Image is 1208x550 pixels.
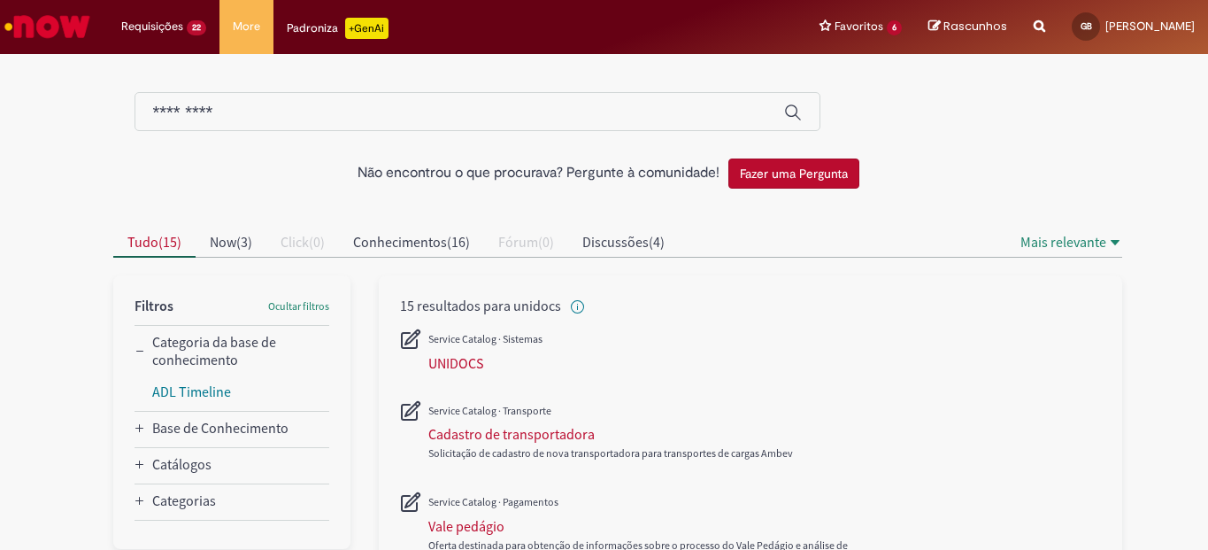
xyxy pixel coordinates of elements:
[2,9,93,44] img: ServiceNow
[358,166,719,182] h2: Não encontrou o que procurava? Pergunte à comunidade!
[943,18,1007,35] span: Rascunhos
[287,18,389,39] div: Padroniza
[928,19,1007,35] a: Rascunhos
[345,18,389,39] p: +GenAi
[887,20,902,35] span: 6
[233,18,260,35] span: More
[1105,19,1195,34] span: [PERSON_NAME]
[728,159,859,189] button: Fazer uma Pergunta
[1081,20,1092,32] span: GB
[187,20,206,35] span: 22
[835,18,883,35] span: Favoritos
[121,18,183,35] span: Requisições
